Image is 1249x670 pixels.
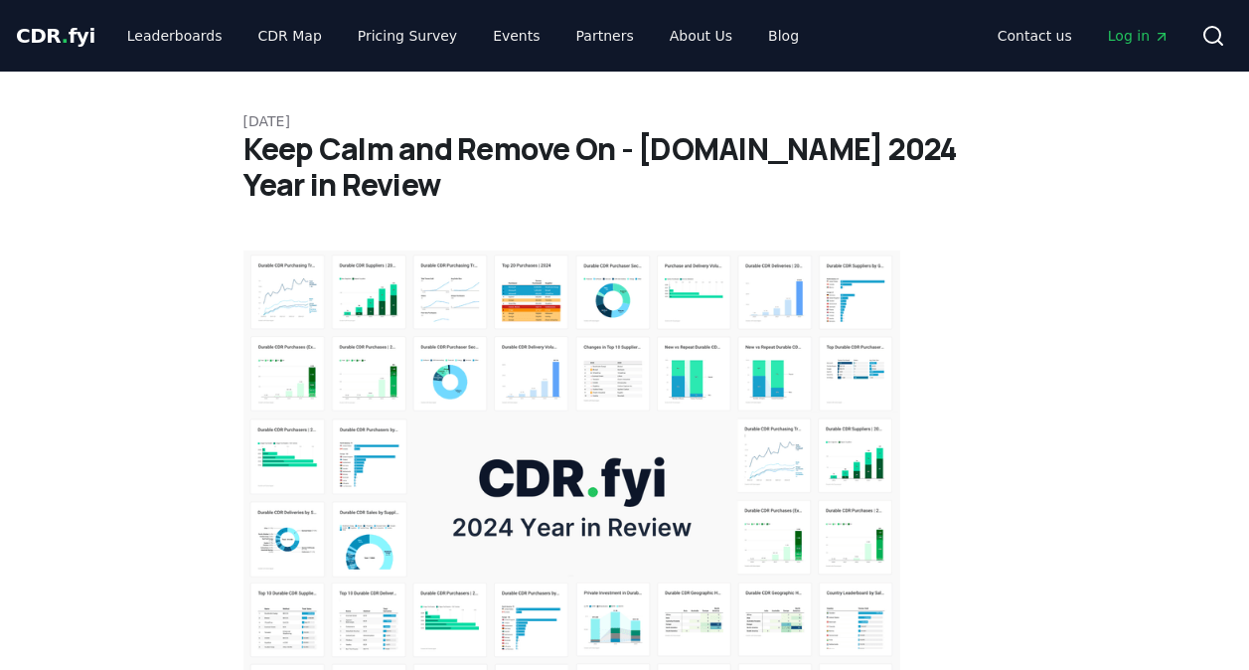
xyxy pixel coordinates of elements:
a: Partners [560,18,650,54]
a: CDR Map [242,18,338,54]
p: [DATE] [243,111,1007,131]
nav: Main [111,18,815,54]
nav: Main [982,18,1185,54]
a: Log in [1092,18,1185,54]
a: About Us [654,18,748,54]
a: Blog [752,18,815,54]
span: CDR fyi [16,24,95,48]
a: Events [477,18,555,54]
a: Contact us [982,18,1088,54]
a: CDR.fyi [16,22,95,50]
h1: Keep Calm and Remove On - [DOMAIN_NAME] 2024 Year in Review [243,131,1007,203]
span: Log in [1108,26,1170,46]
a: Pricing Survey [342,18,473,54]
span: . [62,24,69,48]
a: Leaderboards [111,18,238,54]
